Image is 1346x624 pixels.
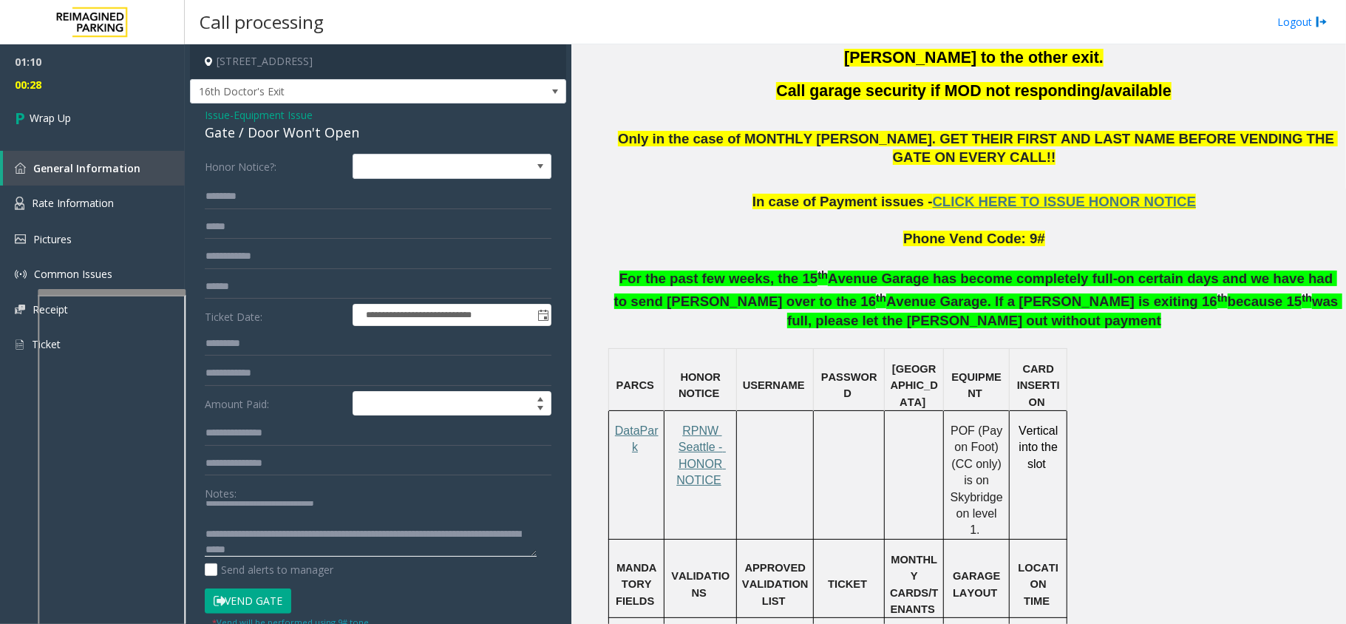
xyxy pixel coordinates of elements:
span: Equipment Issue [234,107,313,123]
span: USERNAME [743,379,805,391]
a: CLICK HERE TO ISSUE HONOR NOTICE [933,197,1197,208]
span: th [1302,292,1312,304]
span: Only in the case of MONTHLY [PERSON_NAME]. GET THEIR FIRST AND LAST NAME BEFORE VENDING THE GATE ... [618,131,1338,165]
span: PARCS [616,379,654,391]
h4: [STREET_ADDRESS] [190,44,566,79]
span: 16th Doctor's Exit [191,80,491,104]
a: General Information [3,151,185,186]
span: Ticket [32,337,61,351]
span: For the past few weeks, the 15 [619,271,818,286]
span: was full, please let the [PERSON_NAME] out without payment [787,294,1342,328]
label: Honor Notice?: [201,154,349,179]
span: - [230,108,313,122]
span: CLICK HERE TO ISSUE HONOR NOTICE [933,194,1197,209]
img: 'icon' [15,305,25,314]
a: Logout [1277,14,1328,30]
h3: Call processing [192,4,331,40]
span: POF (Pay on Foot) (CC only) is on Skybridge on level 1. [951,424,1007,536]
span: PASSWORD [821,371,877,399]
span: Phone Vend Code: 9# [903,231,1045,246]
span: TICKET [828,578,867,590]
span: GARAGE LAYOUT [953,570,1003,598]
span: Avenue Garage. If a [PERSON_NAME] is exiting 16 [886,294,1217,309]
label: Amount Paid: [201,391,349,416]
img: 'icon' [15,197,24,210]
img: 'icon' [15,338,24,351]
img: 'icon' [15,234,26,244]
span: CARD INSERTION [1017,363,1060,408]
img: logout [1316,14,1328,30]
span: Call garage security if MOD not responding/available [776,82,1172,100]
span: LOCATION TIME [1019,562,1059,607]
label: Send alerts to manager [205,562,333,577]
a: DataPark [615,425,659,453]
span: Increase value [530,392,551,404]
span: General Information [33,161,140,175]
div: Gate / Door Won't Open [205,123,551,143]
span: [GEOGRAPHIC_DATA] [891,363,938,408]
span: th [818,269,828,281]
span: Decrease value [530,404,551,416]
span: Pictures [33,232,72,246]
span: DataPark [615,424,659,453]
span: Issue [205,107,230,123]
span: th [1217,292,1228,304]
span: Vertical into the slot [1019,424,1061,470]
span: Rate Information [32,196,114,210]
img: 'icon' [15,163,26,174]
label: Notes: [205,481,237,501]
label: Ticket Date: [201,304,349,326]
img: 'icon' [15,268,27,280]
span: APPROVED VALIDATION LIST [742,562,812,607]
span: Wrap Up [30,110,71,126]
span: RPNW Seattle - HONOR NOTICE [676,424,726,486]
button: Vend Gate [205,589,291,614]
span: VALIDATIONS [671,570,730,598]
span: because 15 [1228,294,1302,309]
span: Toggle popup [534,305,551,325]
span: Common Issues [34,267,112,281]
a: RPNW Seattle - HONOR NOTICE [676,425,726,486]
span: EQUIPMENT [952,371,1002,399]
span: In case of Payment issues - [752,194,933,209]
span: HONOR NOTICE [679,371,724,399]
span: MONTHLY CARDS/TENANTS [890,554,938,615]
span: Receipt [33,302,68,316]
span: Avenue Garage has become completely full-on certain days and we have had to send [PERSON_NAME] ov... [614,271,1337,309]
span: th [876,292,886,304]
span: MANDATORY FIELDS [616,562,656,607]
